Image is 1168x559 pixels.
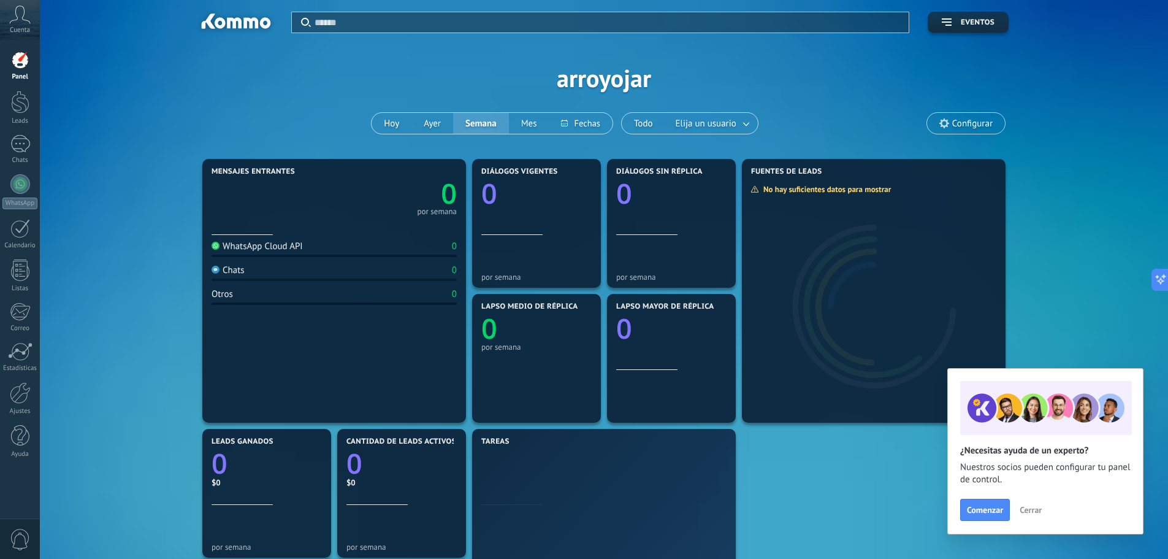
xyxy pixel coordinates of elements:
[481,175,497,212] text: 0
[549,113,612,134] button: Fechas
[452,288,457,300] div: 0
[212,542,322,552] div: por semana
[212,445,227,482] text: 0
[212,288,233,300] div: Otros
[2,364,38,372] div: Estadísticas
[346,445,457,482] a: 0
[481,168,558,176] span: Diálogos vigentes
[212,266,219,274] img: Chats
[673,115,739,132] span: Elija un usuario
[212,445,322,482] a: 0
[334,175,457,212] a: 0
[960,445,1131,457] h2: ¿Necesitas ayuda de un experto?
[346,542,457,552] div: por semana
[212,264,245,276] div: Chats
[481,310,497,347] text: 0
[346,477,457,488] div: $0
[212,477,322,488] div: $0
[2,285,38,293] div: Listas
[372,113,411,134] button: Hoy
[952,118,993,129] span: Configurar
[2,450,38,458] div: Ayuda
[2,407,38,415] div: Ajustes
[622,113,665,134] button: Todo
[961,18,994,27] span: Eventos
[616,310,632,347] text: 0
[1014,501,1047,519] button: Cerrar
[967,506,1003,514] span: Comenzar
[411,113,453,134] button: Ayer
[509,113,549,134] button: Mes
[2,156,38,164] div: Chats
[346,445,362,482] text: 0
[481,342,592,352] div: por semana
[10,26,30,34] span: Cuenta
[452,241,457,252] div: 0
[212,438,273,446] span: Leads ganados
[2,198,37,209] div: WhatsApp
[960,499,1010,521] button: Comenzar
[751,168,822,176] span: Fuentes de leads
[928,12,1009,33] button: Eventos
[2,117,38,125] div: Leads
[453,113,509,134] button: Semana
[346,438,456,446] span: Cantidad de leads activos
[616,303,714,311] span: Lapso mayor de réplica
[960,461,1131,486] span: Nuestros socios pueden configurar tu panel de control.
[616,175,632,212] text: 0
[616,168,703,176] span: Diálogos sin réplica
[665,113,758,134] button: Elija un usuario
[417,209,457,215] div: por semana
[481,438,510,446] span: Tareas
[2,73,38,81] div: Panel
[1020,506,1042,514] span: Cerrar
[441,175,457,212] text: 0
[2,325,38,333] div: Correo
[481,272,592,282] div: por semana
[750,184,899,195] div: No hay suficientes datos para mostrar
[212,168,295,176] span: Mensajes entrantes
[452,264,457,276] div: 0
[616,272,727,282] div: por semana
[212,241,303,252] div: WhatsApp Cloud API
[481,303,578,311] span: Lapso medio de réplica
[2,242,38,250] div: Calendario
[212,242,219,250] img: WhatsApp Cloud API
